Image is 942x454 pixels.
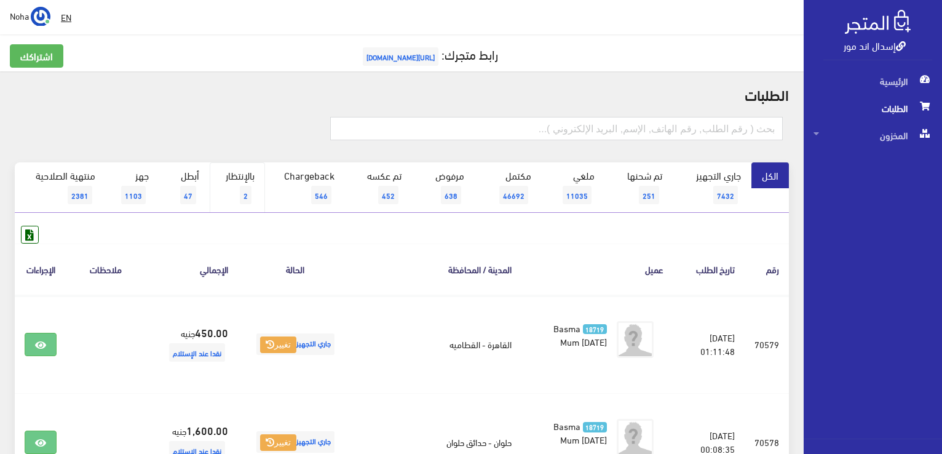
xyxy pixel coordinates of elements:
a: 18719 Basma Mum [DATE] [541,321,607,348]
a: EN [56,6,76,28]
a: جاري التجهيز7432 [673,162,752,213]
a: إسدال اند مور [844,36,906,54]
span: 18719 [583,324,607,335]
span: 251 [639,186,659,204]
a: منتهية الصلاحية2381 [15,162,106,213]
img: . [845,10,911,34]
a: Chargeback546 [265,162,345,213]
span: 546 [311,186,331,204]
span: 1103 [121,186,146,204]
a: الرئيسية [804,68,942,95]
a: 18719 Basma Mum [DATE] [541,419,607,446]
span: Basma Mum [DATE] [553,319,607,350]
th: المدينة / المحافظة [353,244,521,295]
a: اشتراكك [10,44,63,68]
span: Basma Mum [DATE] [553,417,607,448]
a: جهز1103 [106,162,159,213]
a: ملغي11035 [542,162,605,213]
a: تم شحنها251 [605,162,673,213]
span: 452 [378,186,398,204]
a: ... Noha [10,6,50,26]
span: نقدا عند الإستلام [169,343,225,362]
th: ملاحظات [66,244,145,295]
span: 7432 [713,186,738,204]
span: 2381 [68,186,92,204]
th: اﻹجمالي [146,244,238,295]
a: أبطل47 [159,162,210,213]
span: الرئيسية [813,68,932,95]
span: المخزون [813,122,932,149]
td: جنيه [146,295,238,394]
th: الإجراءات [15,244,66,295]
span: 46692 [499,186,528,204]
a: الكل [751,162,789,188]
strong: 450.00 [195,324,228,340]
strong: 1,600.00 [186,422,228,438]
span: 2 [240,186,251,204]
th: عميل [521,244,673,295]
th: رقم [745,244,789,295]
span: جاري التجهيز [256,333,334,355]
button: تغيير [260,337,296,354]
img: ... [31,7,50,26]
span: 638 [441,186,461,204]
a: بالإنتظار2 [210,162,265,213]
a: مكتمل46692 [475,162,542,213]
span: 47 [180,186,196,204]
a: مرفوض638 [412,162,475,213]
span: 11035 [563,186,592,204]
span: Noha [10,8,29,23]
a: المخزون [804,122,942,149]
th: الحالة [238,244,353,295]
h2: الطلبات [15,86,789,102]
td: القاهرة - القطاميه [353,295,521,394]
td: 70579 [745,295,789,394]
a: رابط متجرك:[URL][DOMAIN_NAME] [360,42,498,65]
u: EN [61,9,71,25]
span: الطلبات [813,95,932,122]
span: [URL][DOMAIN_NAME] [363,47,438,66]
a: تم عكسه452 [345,162,412,213]
span: جاري التجهيز [256,431,334,453]
button: تغيير [260,434,296,452]
td: [DATE] 01:11:48 [673,295,745,394]
input: بحث ( رقم الطلب, رقم الهاتف, الإسم, البريد اﻹلكتروني )... [330,117,783,140]
span: 18719 [583,422,607,432]
img: avatar.png [617,321,654,358]
th: تاريخ الطلب [673,244,745,295]
a: الطلبات [804,95,942,122]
